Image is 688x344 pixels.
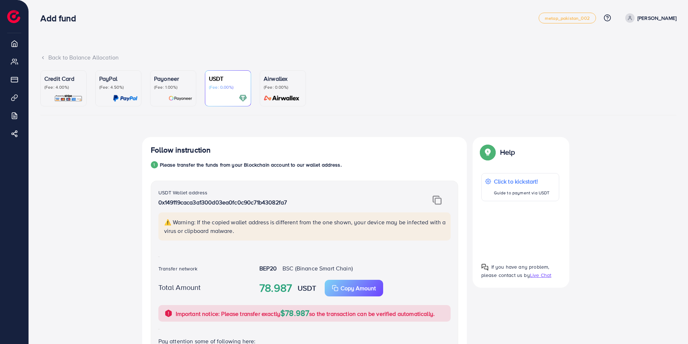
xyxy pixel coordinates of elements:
[154,74,192,83] p: Payoneer
[500,148,515,156] p: Help
[40,13,82,23] h3: Add fund
[160,160,342,169] p: Please transfer the funds from your Blockchain account to our wallet address.
[259,280,292,296] strong: 78.987
[239,94,247,102] img: card
[99,74,137,83] p: PayPal
[657,312,683,339] iframe: Chat
[40,53,676,62] div: Back to Balance Allocation
[99,84,137,90] p: (Fee: 4.50%)
[481,263,549,279] span: If you have any problem, please contact us by
[282,264,353,272] span: BSC (Binance Smart Chain)
[151,146,211,155] h4: Follow instruction
[164,309,173,318] img: alert
[158,189,208,196] label: USDT Wallet address
[264,74,302,83] p: Airwallex
[176,309,435,318] p: Important notice: Please transfer exactly so the transaction can be verified automatically.
[44,84,83,90] p: (Fee: 4.00%)
[637,14,676,22] p: [PERSON_NAME]
[264,84,302,90] p: (Fee: 0.00%)
[168,94,192,102] img: card
[154,84,192,90] p: (Fee: 1.00%)
[325,280,383,296] button: Copy Amount
[209,84,247,90] p: (Fee: 0.00%)
[280,307,309,318] span: $78.987
[433,195,442,205] img: img
[158,282,201,292] label: Total Amount
[530,272,551,279] span: Live Chat
[158,198,400,207] p: 0x149119caca3a1300d03ea0fc0c90c71b43082fa7
[44,74,83,83] p: Credit Card
[151,161,158,168] div: 1
[113,94,137,102] img: card
[54,94,83,102] img: card
[164,218,446,235] p: ⚠️ Warning: If the copied wallet address is different from the one shown, your device may be infe...
[158,265,198,272] label: Transfer network
[481,264,488,271] img: Popup guide
[545,16,590,21] span: metap_pakistan_002
[7,10,20,23] img: logo
[481,146,494,159] img: Popup guide
[539,13,596,23] a: metap_pakistan_002
[298,283,316,293] strong: USDT
[494,177,550,186] p: Click to kickstart!
[262,94,302,102] img: card
[209,74,247,83] p: USDT
[341,284,376,292] p: Copy Amount
[622,13,676,23] a: [PERSON_NAME]
[259,264,277,272] strong: BEP20
[494,189,550,197] p: Guide to payment via USDT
